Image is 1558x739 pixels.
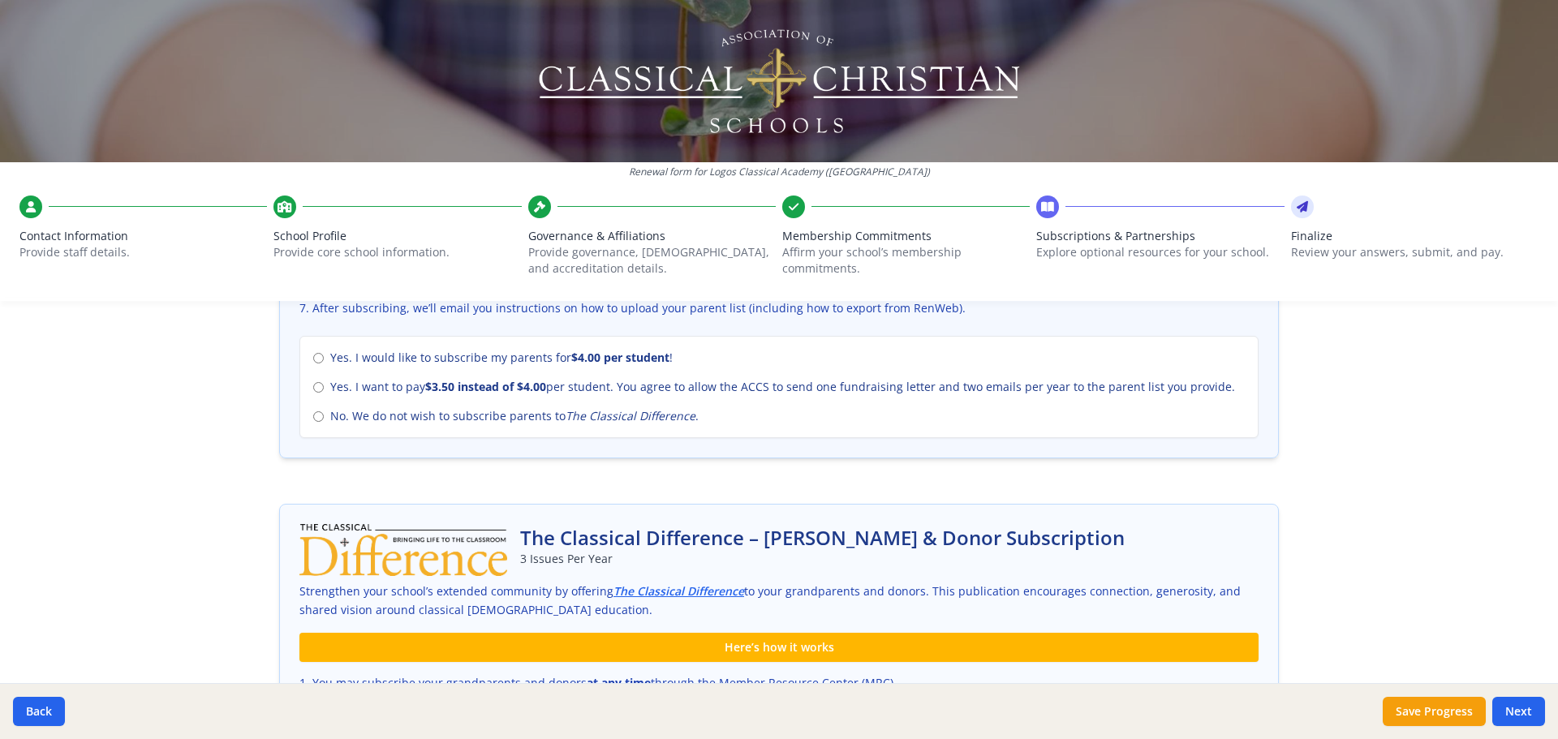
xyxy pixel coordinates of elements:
[536,24,1022,138] img: Logo
[1492,697,1545,726] button: Next
[1036,244,1284,260] p: Explore optional resources for your school.
[13,697,65,726] button: Back
[330,350,673,366] span: Yes. I would like to subscribe my parents for !
[299,633,1259,662] div: Here’s how it works
[613,582,744,601] a: The Classical Difference
[520,525,1125,551] h2: The Classical Difference – [PERSON_NAME] & Donor Subscription
[299,524,507,576] img: The Classical Difference
[571,350,669,365] strong: $4.00 per student
[330,408,699,424] span: No. We do not wish to subscribe parents to .
[330,379,1235,395] span: Yes. I want to pay per student. You agree to allow the ACCS to send one fundraising letter and tw...
[1383,697,1486,726] button: Save Progress
[299,675,1259,691] li: You may subscribe your grandparents and donors through the Member Resource Center (MRC).
[299,582,1259,620] p: Strengthen your school’s extended community by offering to your grandparents and donors. This pub...
[782,244,1030,277] p: Affirm your school’s membership commitments.
[1291,228,1539,244] span: Finalize
[313,382,324,393] input: Yes. I want to pay$3.50 instead of $4.00per student. You agree to allow the ACCS to send one fund...
[782,228,1030,244] span: Membership Commitments
[528,228,776,244] span: Governance & Affiliations
[1291,244,1539,260] p: Review your answers, submit, and pay.
[19,228,267,244] span: Contact Information
[273,228,521,244] span: School Profile
[313,353,324,363] input: Yes. I would like to subscribe my parents for$4.00 per student!
[425,379,546,394] strong: $3.50 instead of $4.00
[1036,228,1284,244] span: Subscriptions & Partnerships
[313,411,324,422] input: No. We do not wish to subscribe parents toThe Classical Difference.
[273,244,521,260] p: Provide core school information.
[566,408,695,423] em: The Classical Difference
[587,675,651,690] strong: at any time
[520,551,1125,567] p: 3 Issues Per Year
[528,244,776,277] p: Provide governance, [DEMOGRAPHIC_DATA], and accreditation details.
[19,244,267,260] p: Provide staff details.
